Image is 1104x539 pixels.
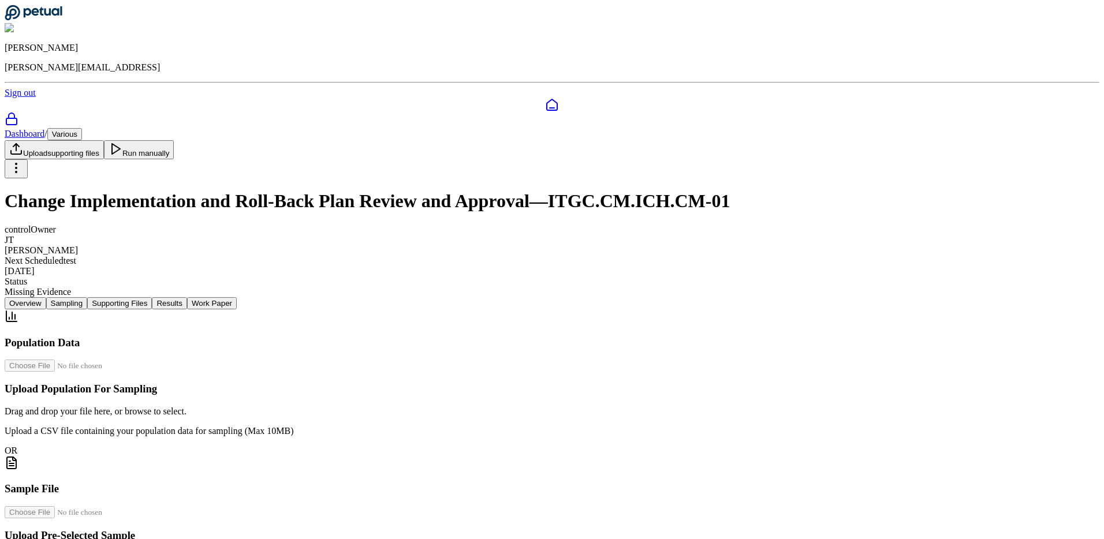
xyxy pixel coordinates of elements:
button: Sampling [46,297,88,309]
span: OR [5,446,17,455]
a: Sign out [5,88,36,98]
h3: Upload Population For Sampling [5,383,1099,395]
button: Run manually [104,140,174,159]
p: Upload a CSV file containing your population data for sampling (Max 10MB) [5,426,1099,436]
div: [DATE] [5,266,1099,276]
p: Drag and drop your file here, or browse to select. [5,406,1099,417]
p: [PERSON_NAME][EMAIL_ADDRESS] [5,62,1099,73]
a: Go to Dashboard [5,13,62,23]
h3: Population Data [5,336,1099,349]
div: / [5,128,1099,140]
a: Dashboard [5,129,44,139]
nav: Tabs [5,297,1099,309]
h3: Sample File [5,482,1099,495]
div: control Owner [5,224,1099,235]
a: SOC [5,112,1099,128]
h1: Change Implementation and Roll-Back Plan Review and Approval — ITGC.CM.ICH.CM-01 [5,190,1099,212]
img: Andrew Li [5,23,54,33]
button: Work Paper [187,297,237,309]
span: JT [5,235,14,245]
a: Dashboard [5,98,1099,112]
button: Results [152,297,187,309]
div: Missing Evidence [5,287,1099,297]
button: Supporting Files [87,297,152,309]
div: Next Scheduled test [5,256,1099,266]
p: [PERSON_NAME] [5,43,1099,53]
div: Status [5,276,1099,287]
button: Uploadsupporting files [5,140,104,159]
button: Various [47,128,82,140]
button: Overview [5,297,46,309]
span: [PERSON_NAME] [5,245,78,255]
